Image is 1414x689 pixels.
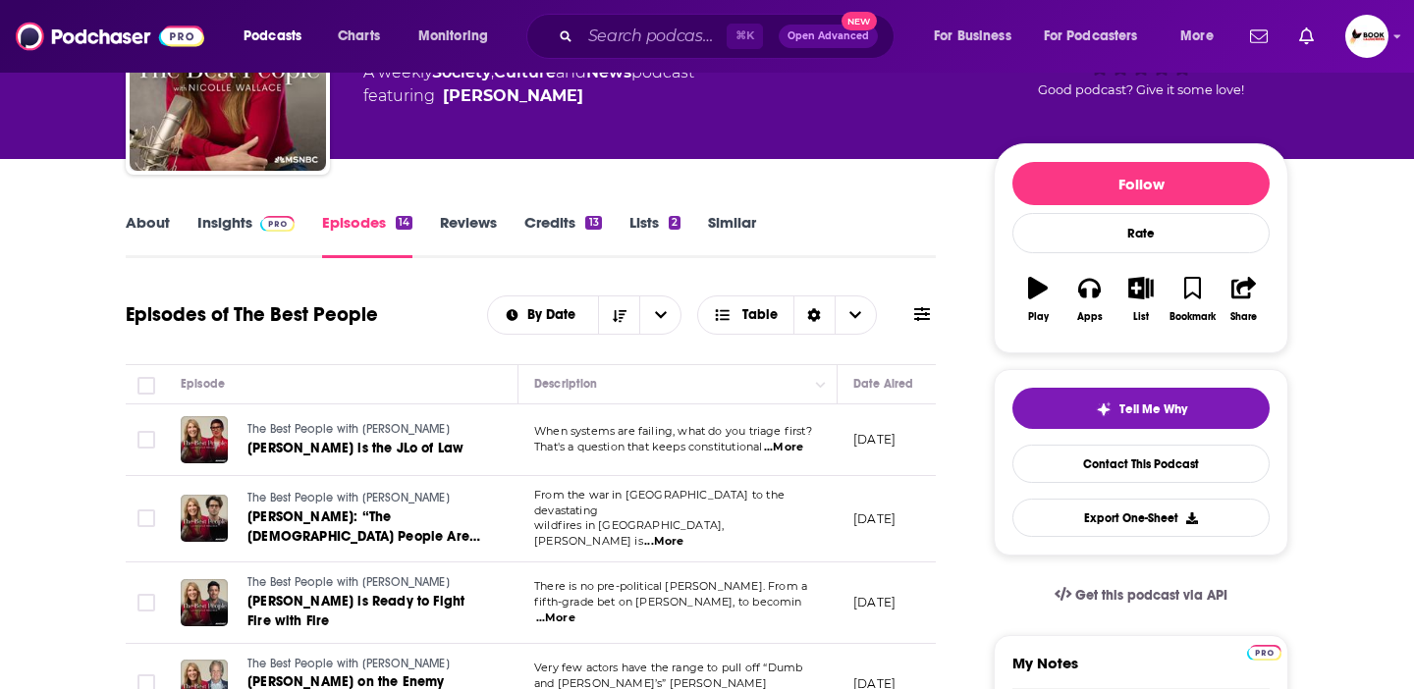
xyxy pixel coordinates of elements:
button: open menu [488,308,599,322]
a: Charts [325,21,392,52]
a: Similar [708,213,756,258]
a: [PERSON_NAME] is Ready to Fight Fire with Fire [247,592,483,631]
button: open menu [405,21,514,52]
a: [PERSON_NAME]: “The [DEMOGRAPHIC_DATA] People Are Being Lied To” [247,507,483,547]
button: Show profile menu [1345,15,1388,58]
span: Toggle select row [137,509,155,527]
span: From the war in [GEOGRAPHIC_DATA] to the devastating [534,488,785,517]
span: For Business [934,23,1011,50]
span: Podcasts [244,23,301,50]
span: ...More [644,534,683,550]
a: The Best People with [PERSON_NAME] [247,421,481,439]
div: Episode [181,372,225,396]
span: Toggle select row [137,594,155,611]
a: [PERSON_NAME] is the JLo of Law [247,439,481,458]
button: Follow [1012,162,1270,205]
button: Play [1012,264,1063,335]
img: User Profile [1345,15,1388,58]
div: 13 [585,216,601,230]
button: open menu [639,296,680,334]
img: Podchaser - Follow, Share and Rate Podcasts [16,18,204,55]
label: My Notes [1012,654,1270,688]
button: open menu [1031,21,1167,52]
p: [DATE] [853,431,896,448]
div: 2 [669,216,680,230]
button: Apps [1063,264,1115,335]
input: Search podcasts, credits, & more... [580,21,727,52]
span: When systems are failing, what do you triage first? [534,424,812,438]
div: Sort Direction [793,296,835,334]
h2: Choose List sort [487,295,682,335]
a: Pro website [1247,642,1281,661]
span: New [842,12,877,30]
span: [PERSON_NAME]: “The [DEMOGRAPHIC_DATA] People Are Being Lied To” [247,508,480,564]
span: [PERSON_NAME] is the JLo of Law [247,440,463,456]
span: ⌘ K [727,24,763,49]
span: By Date [527,308,582,322]
div: Share [1230,311,1257,323]
span: There is no pre-political [PERSON_NAME]. From a [534,579,807,593]
div: Search podcasts, credits, & more... [545,14,913,59]
button: Export One-Sheet [1012,499,1270,537]
a: Nicolle Wallace [443,84,583,108]
span: [PERSON_NAME] is Ready to Fight Fire with Fire [247,593,464,629]
span: Very few actors have the range to pull off “Dumb [534,661,802,674]
a: The Best People with [PERSON_NAME] [247,574,483,592]
div: Play [1028,311,1049,323]
div: Apps [1077,311,1103,323]
button: Open AdvancedNew [779,25,878,48]
a: Credits13 [524,213,601,258]
span: Logged in as BookLaunchers [1345,15,1388,58]
div: Date Aired [853,372,913,396]
button: Share [1219,264,1270,335]
span: Get this podcast via API [1075,587,1227,604]
h1: Episodes of The Best People [126,302,378,327]
a: The Best People with [PERSON_NAME] [247,490,483,507]
span: ...More [536,610,575,626]
span: featuring [363,84,694,108]
span: More [1180,23,1214,50]
button: open menu [1167,21,1238,52]
a: Reviews [440,213,497,258]
a: Contact This Podcast [1012,445,1270,483]
button: Bookmark [1167,264,1218,335]
button: open menu [920,21,1036,52]
span: For Podcasters [1044,23,1138,50]
span: Toggle select row [137,431,155,449]
div: Description [534,372,597,396]
a: Show notifications dropdown [1291,20,1322,53]
span: That's a question that keeps constitutional [534,440,762,453]
a: The Best People with [PERSON_NAME] [247,656,483,673]
a: Lists2 [629,213,680,258]
span: Monitoring [418,23,488,50]
button: open menu [230,21,327,52]
span: wildfires in [GEOGRAPHIC_DATA], [PERSON_NAME] is [534,518,724,548]
div: A weekly podcast [363,61,694,108]
span: ...More [764,440,803,455]
button: Sort Direction [598,296,639,334]
img: tell me why sparkle [1096,401,1112,417]
a: About [126,213,170,258]
div: List [1133,311,1149,323]
img: Podchaser Pro [1247,645,1281,661]
button: List [1115,264,1167,335]
span: The Best People with [PERSON_NAME] [247,422,450,436]
p: [DATE] [853,594,896,610]
a: Get this podcast via API [1039,571,1243,619]
span: The Best People with [PERSON_NAME] [247,491,450,504]
div: Bookmark [1169,311,1216,323]
span: The Best People with [PERSON_NAME] [247,575,450,589]
p: [DATE] [853,510,896,527]
span: Charts [338,23,380,50]
button: Choose View [697,295,877,335]
button: Column Actions [809,373,833,397]
span: The Best People with [PERSON_NAME] [247,657,450,670]
a: InsightsPodchaser Pro [197,213,295,258]
span: Table [742,308,778,322]
a: Episodes14 [322,213,412,258]
div: 14 [396,216,412,230]
button: tell me why sparkleTell Me Why [1012,388,1270,429]
span: Open Advanced [788,31,869,41]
